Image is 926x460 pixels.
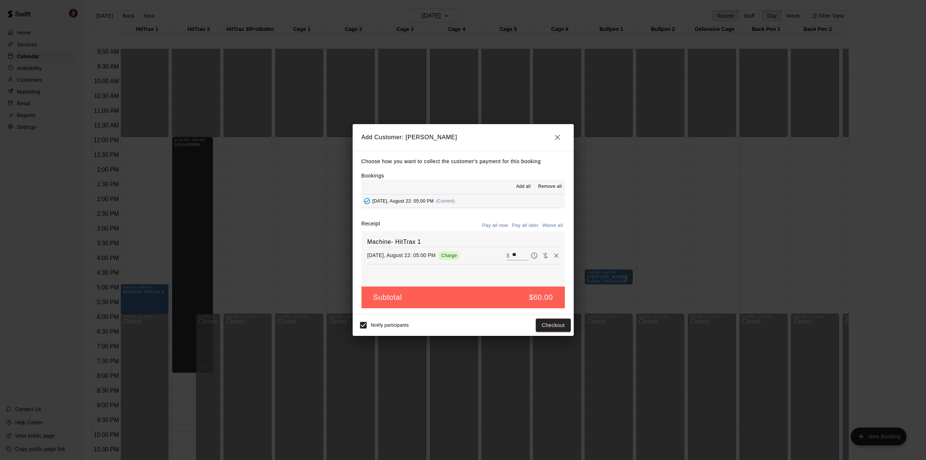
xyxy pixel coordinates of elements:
[535,181,565,193] button: Remove all
[361,173,384,179] label: Bookings
[541,220,565,231] button: Waive all
[511,181,535,193] button: Add all
[510,220,541,231] button: Pay all later
[529,292,553,302] h5: $60.00
[436,199,455,204] span: (Current)
[538,183,562,190] span: Remove all
[361,157,565,166] p: Choose how you want to collect the customer's payment for this booking
[373,292,402,302] h5: Subtotal
[353,124,574,151] h2: Add Customer: [PERSON_NAME]
[367,252,436,259] p: [DATE], August 22: 05:00 PM
[516,183,531,190] span: Add all
[540,252,551,258] span: Waive payment
[373,199,434,204] span: [DATE], August 22: 05:00 PM
[481,220,510,231] button: Pay all now
[536,319,570,332] button: Checkout
[367,237,559,247] h6: Machine- HitTrax 1
[507,252,510,259] p: $
[438,253,460,258] span: Charge
[551,250,562,261] button: Remove
[361,220,380,231] label: Receipt
[361,194,565,208] button: Added - Collect Payment[DATE], August 22: 05:00 PM(Current)
[361,196,373,207] button: Added - Collect Payment
[371,323,409,328] span: Notify participants
[529,252,540,258] span: Pay later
